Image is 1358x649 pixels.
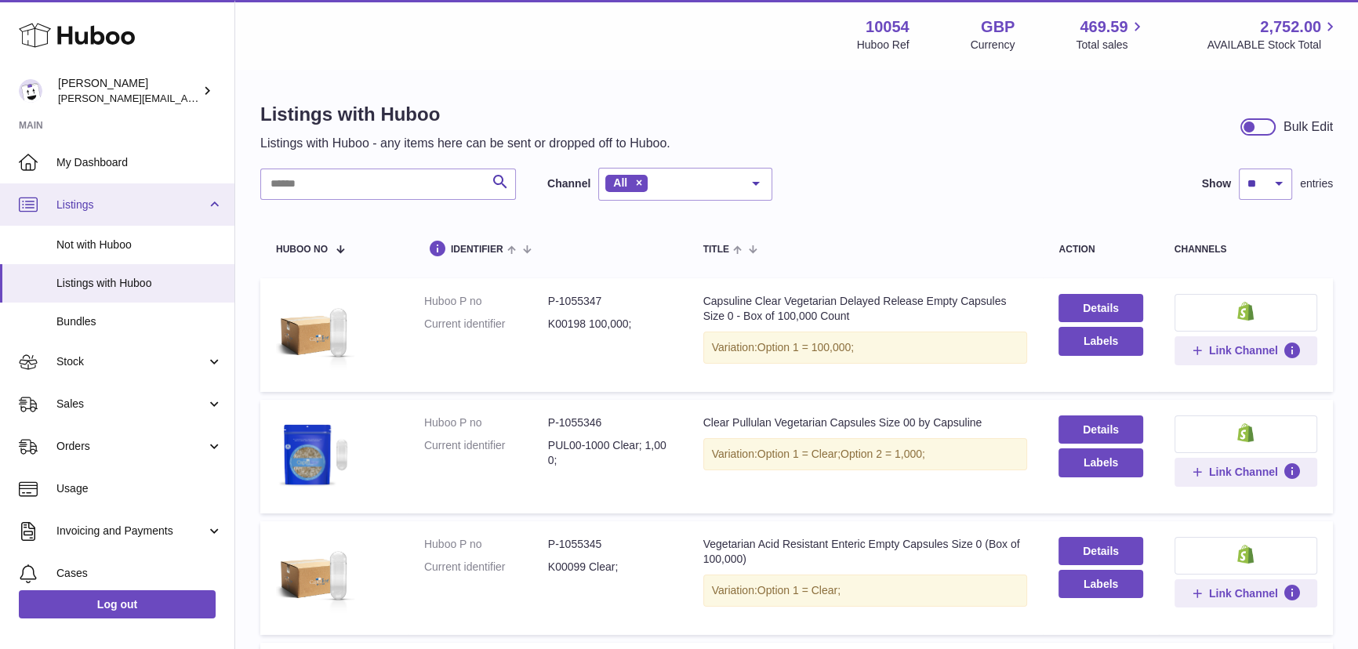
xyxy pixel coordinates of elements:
span: All [613,176,627,189]
dt: Huboo P no [424,537,548,552]
a: 469.59 Total sales [1076,16,1146,53]
div: Clear Pullulan Vegetarian Capsules Size 00 by Capsuline [703,415,1028,430]
span: Link Channel [1209,586,1278,600]
button: Labels [1058,570,1142,598]
span: Option 1 = Clear; [757,448,841,460]
img: Clear Pullulan Vegetarian Capsules Size 00 by Capsuline [276,415,354,494]
span: [PERSON_NAME][EMAIL_ADDRESS][DOMAIN_NAME] [58,92,314,104]
img: shopify-small.png [1237,302,1254,321]
div: Variation: [703,575,1028,607]
img: luz@capsuline.com [19,79,42,103]
button: Labels [1058,327,1142,355]
dd: P-1055346 [548,415,672,430]
dt: Huboo P no [424,415,548,430]
span: My Dashboard [56,155,223,170]
button: Link Channel [1175,336,1317,364]
span: Option 1 = Clear; [757,584,841,596]
a: Log out [19,590,216,618]
div: action [1058,245,1142,255]
span: identifier [451,245,503,255]
dd: PUL00-1000 Clear; 1,000; [548,438,672,468]
span: Stock [56,354,206,369]
span: entries [1300,176,1333,191]
span: Orders [56,439,206,454]
div: Currency [971,38,1015,53]
span: title [703,245,729,255]
dd: P-1055345 [548,537,672,552]
div: Bulk Edit [1284,118,1333,136]
img: shopify-small.png [1237,423,1254,442]
dd: P-1055347 [548,294,672,309]
div: Capsuline Clear Vegetarian Delayed Release Empty Capsules Size 0 - Box of 100,000 Count [703,294,1028,324]
label: Show [1202,176,1231,191]
span: 2,752.00 [1260,16,1321,38]
span: Usage [56,481,223,496]
dt: Current identifier [424,317,548,332]
span: Sales [56,397,206,412]
span: Option 2 = 1,000; [841,448,925,460]
a: Details [1058,294,1142,322]
span: Link Channel [1209,343,1278,357]
div: Variation: [703,332,1028,364]
div: Huboo Ref [857,38,910,53]
a: Details [1058,415,1142,444]
span: AVAILABLE Stock Total [1207,38,1339,53]
a: 2,752.00 AVAILABLE Stock Total [1207,16,1339,53]
span: Bundles [56,314,223,329]
div: Variation: [703,438,1028,470]
dt: Huboo P no [424,294,548,309]
dd: K00198 100,000; [548,317,672,332]
label: Channel [547,176,590,191]
dd: K00099 Clear; [548,560,672,575]
img: shopify-small.png [1237,545,1254,564]
span: Link Channel [1209,465,1278,479]
strong: GBP [981,16,1015,38]
strong: 10054 [866,16,910,38]
span: Not with Huboo [56,237,223,252]
span: 469.59 [1080,16,1127,38]
div: channels [1175,245,1317,255]
span: Cases [56,566,223,581]
dt: Current identifier [424,438,548,468]
span: Listings [56,198,206,212]
h1: Listings with Huboo [260,102,670,127]
dt: Current identifier [424,560,548,575]
div: Vegetarian Acid Resistant Enteric Empty Capsules Size 0 (Box of 100,000) [703,537,1028,567]
img: Capsuline Clear Vegetarian Delayed Release Empty Capsules Size 0 - Box of 100,000 Count [276,294,354,372]
button: Link Channel [1175,458,1317,486]
span: Invoicing and Payments [56,524,206,538]
p: Listings with Huboo - any items here can be sent or dropped off to Huboo. [260,135,670,152]
button: Link Channel [1175,579,1317,607]
span: Huboo no [276,245,328,255]
span: Listings with Huboo [56,276,223,291]
span: Total sales [1076,38,1146,53]
a: Details [1058,537,1142,565]
span: Option 1 = 100,000; [757,341,854,354]
div: [PERSON_NAME] [58,76,199,106]
img: Vegetarian Acid Resistant Enteric Empty Capsules Size 0 (Box of 100,000) [276,537,354,615]
button: Labels [1058,448,1142,477]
